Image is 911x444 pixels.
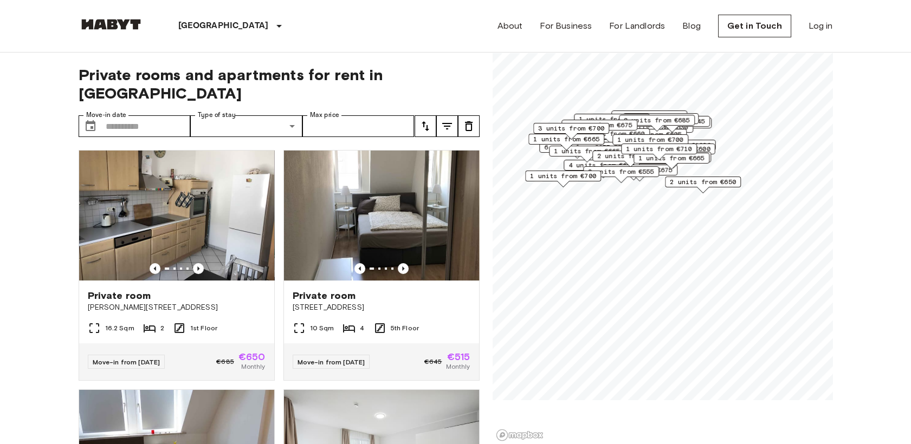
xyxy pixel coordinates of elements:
[525,171,601,187] div: Map marker
[238,352,266,362] span: €650
[621,143,697,160] div: Map marker
[609,19,665,32] a: For Landlords
[592,151,668,167] div: Map marker
[640,152,706,162] span: 1 units from €655
[354,263,365,274] button: Previous image
[93,358,160,366] span: Move-in from [DATE]
[360,323,364,333] span: 4
[493,53,833,400] canvas: Map
[79,66,480,102] span: Private rooms and apartments for rent in [GEOGRAPHIC_DATA]
[160,323,164,333] span: 2
[498,19,523,32] a: About
[616,111,682,121] span: 1 units from €650
[718,15,791,37] a: Get in Touch
[79,151,274,280] img: Marketing picture of unit DE-04-031-001-01HF
[588,167,654,177] span: 2 units from €555
[241,362,265,371] span: Monthly
[639,116,705,126] span: 2 units from €545
[640,144,710,154] span: 12 units from €600
[564,160,639,177] div: Map marker
[528,134,604,151] div: Map marker
[538,123,604,133] span: 3 units from €700
[626,144,692,154] span: 1 units from €710
[284,151,479,280] img: Marketing picture of unit DE-04-029-005-03HF
[150,263,160,274] button: Previous image
[88,289,151,302] span: Private room
[641,140,710,150] span: 9 units from €1020
[619,115,695,132] div: Map marker
[79,19,144,30] img: Habyt
[88,302,266,313] span: [PERSON_NAME][STREET_ADDRESS]
[638,153,705,163] span: 1 units from €665
[574,114,650,130] div: Map marker
[665,177,741,193] div: Map marker
[635,152,711,168] div: Map marker
[579,129,645,139] span: 1 units from €660
[86,110,126,120] label: Move-in date
[415,115,436,137] button: tune
[634,116,710,133] div: Map marker
[533,123,609,140] div: Map marker
[635,143,715,160] div: Map marker
[496,429,544,441] a: Mapbox logo
[178,19,269,32] p: [GEOGRAPHIC_DATA]
[628,114,694,123] span: 1 units from €615
[446,362,470,371] span: Monthly
[597,151,663,161] span: 2 units from €690
[636,140,715,156] div: Map marker
[606,165,673,175] span: 2 units from €675
[458,115,480,137] button: tune
[566,120,632,130] span: 1 units from €675
[298,358,365,366] span: Move-in from [DATE]
[624,115,690,125] span: 2 units from €685
[809,19,833,32] a: Log in
[293,289,356,302] span: Private room
[80,115,101,137] button: Choose date
[293,302,470,313] span: [STREET_ADDRESS]
[424,357,442,367] span: €645
[612,134,688,151] div: Map marker
[682,19,701,32] a: Blog
[670,177,736,187] span: 2 units from €650
[193,263,204,274] button: Previous image
[216,357,234,367] span: €685
[398,263,409,274] button: Previous image
[310,110,339,120] label: Max price
[310,323,334,333] span: 10 Sqm
[568,160,635,170] span: 4 units from €600
[530,171,596,181] span: 1 units from €700
[579,114,645,124] span: 1 units from €685
[549,146,625,162] div: Map marker
[79,150,275,381] a: Marketing picture of unit DE-04-031-001-01HFPrevious imagePrevious imagePrivate room[PERSON_NAME]...
[554,146,620,156] span: 1 units from €665
[583,166,659,183] div: Map marker
[436,115,458,137] button: tune
[602,165,677,181] div: Map marker
[540,19,592,32] a: For Business
[391,323,419,333] span: 5th Floor
[190,323,217,333] span: 1st Floor
[574,128,650,145] div: Map marker
[105,323,134,333] span: 16.2 Sqm
[634,153,709,169] div: Map marker
[623,113,699,130] div: Map marker
[611,110,687,127] div: Map marker
[636,117,712,134] div: Map marker
[561,120,637,136] div: Map marker
[283,150,480,381] a: Marketing picture of unit DE-04-029-005-03HFPrevious imagePrevious imagePrivate room[STREET_ADDRE...
[198,110,236,120] label: Type of stay
[544,142,610,152] span: 6 units from €655
[447,352,470,362] span: €515
[617,135,683,145] span: 1 units from €700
